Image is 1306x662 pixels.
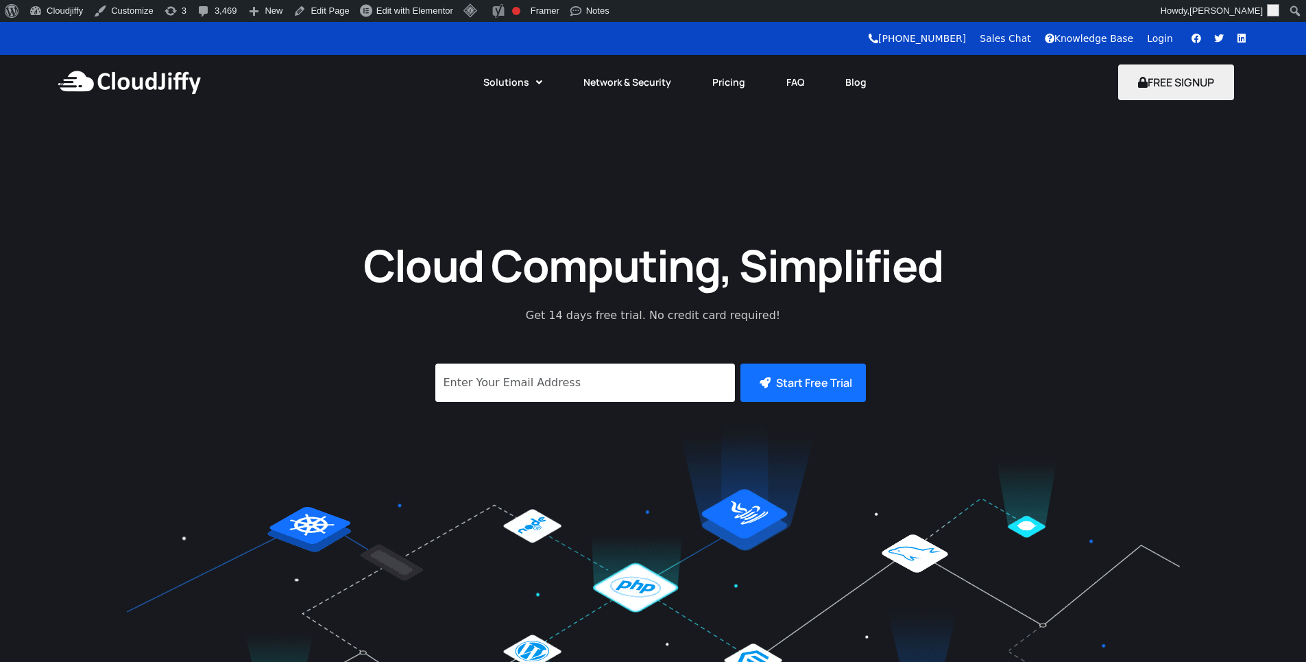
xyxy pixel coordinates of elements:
[465,307,842,324] p: Get 14 days free trial. No credit card required!
[1118,64,1234,100] button: FREE SIGNUP
[345,237,962,294] h1: Cloud Computing, Simplified
[1118,75,1234,90] a: FREE SIGNUP
[692,67,766,97] a: Pricing
[869,33,966,44] a: [PHONE_NUMBER]
[740,364,866,402] button: Start Free Trial
[766,67,825,97] a: FAQ
[1045,33,1134,44] a: Knowledge Base
[825,67,887,97] a: Blog
[1189,5,1263,16] span: [PERSON_NAME]
[435,364,735,402] input: Enter Your Email Address
[512,7,520,15] div: Focus keyphrase not set
[1147,33,1173,44] a: Login
[563,67,692,97] a: Network & Security
[376,5,453,16] span: Edit with Elementor
[463,67,563,97] a: Solutions
[980,33,1030,44] a: Sales Chat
